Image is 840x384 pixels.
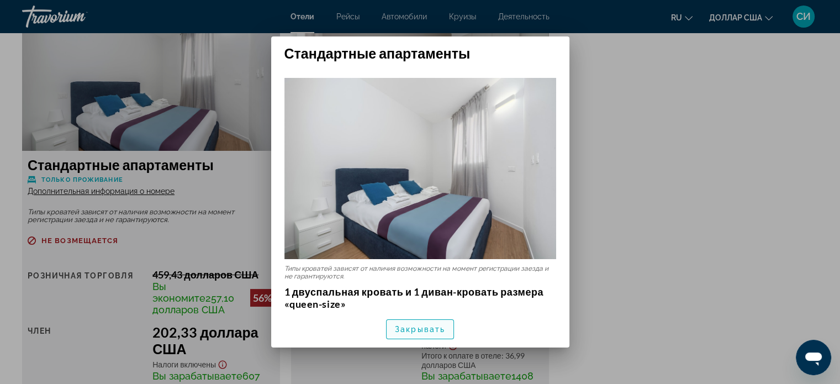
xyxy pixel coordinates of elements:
font: 1 двуспальная кровать и 1 диван-кровать размера «queen-size» [284,286,544,310]
img: Стандартные апартаменты [284,78,556,259]
font: Закрывать [395,325,445,334]
font: Типы кроватей зависят от наличия возможности на момент регистрации заезда и не гарантируются. [284,265,548,280]
font: Стандартные апартаменты [284,45,471,61]
button: Закрывать [386,319,454,339]
iframe: Кнопка запуска окна обмена сообщениями [796,340,831,375]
